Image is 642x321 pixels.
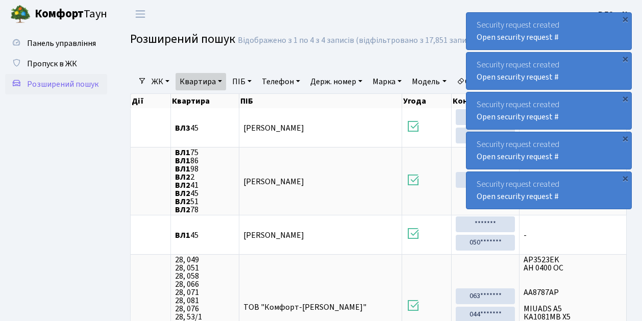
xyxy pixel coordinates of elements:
[175,188,190,199] b: ВЛ2
[171,94,239,108] th: Квартира
[243,176,304,187] span: [PERSON_NAME]
[130,30,235,48] span: Розширений пошук
[35,6,107,23] span: Таун
[27,38,96,49] span: Панель управління
[466,132,631,169] div: Security request created
[368,73,406,90] a: Марка
[477,111,559,122] a: Open security request #
[128,6,153,22] button: Переключити навігацію
[175,124,235,132] span: 45
[175,180,190,191] b: ВЛ2
[620,14,630,24] div: ×
[10,4,31,24] img: logo.png
[243,230,304,241] span: [PERSON_NAME]
[477,191,559,202] a: Open security request #
[466,172,631,209] div: Security request created
[176,73,226,90] a: Квартира
[258,73,304,90] a: Телефон
[598,8,630,20] a: ВЛ2 -. К.
[524,231,622,239] span: -
[477,151,559,162] a: Open security request #
[175,147,190,158] b: ВЛ1
[466,13,631,50] div: Security request created
[5,33,107,54] a: Панель управління
[453,73,537,90] a: Очистити фільтри
[175,196,190,207] b: ВЛ2
[452,94,520,108] th: Контакти
[175,163,190,175] b: ВЛ1
[175,122,190,134] b: ВЛ3
[27,58,77,69] span: Пропуск в ЖК
[620,54,630,64] div: ×
[620,93,630,104] div: ×
[306,73,366,90] a: Держ. номер
[408,73,450,90] a: Модель
[466,92,631,129] div: Security request created
[131,94,171,108] th: Дії
[620,133,630,143] div: ×
[466,53,631,89] div: Security request created
[598,9,630,20] b: ВЛ2 -. К.
[27,79,98,90] span: Розширений пошук
[175,204,190,215] b: ВЛ2
[175,230,190,241] b: ВЛ1
[477,71,559,83] a: Open security request #
[243,302,366,313] span: ТОВ "Комфорт-[PERSON_NAME]"
[175,231,235,239] span: 45
[228,73,256,90] a: ПІБ
[175,149,235,214] span: 75 86 98 2 41 45 51 78
[175,155,190,166] b: ВЛ1
[477,32,559,43] a: Open security request #
[239,94,402,108] th: ПІБ
[402,94,452,108] th: Угода
[175,171,190,183] b: ВЛ2
[238,36,481,45] div: Відображено з 1 по 4 з 4 записів (відфільтровано з 17,851 записів).
[5,74,107,94] a: Розширений пошук
[243,122,304,134] span: [PERSON_NAME]
[5,54,107,74] a: Пропуск в ЖК
[620,173,630,183] div: ×
[35,6,84,22] b: Комфорт
[147,73,174,90] a: ЖК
